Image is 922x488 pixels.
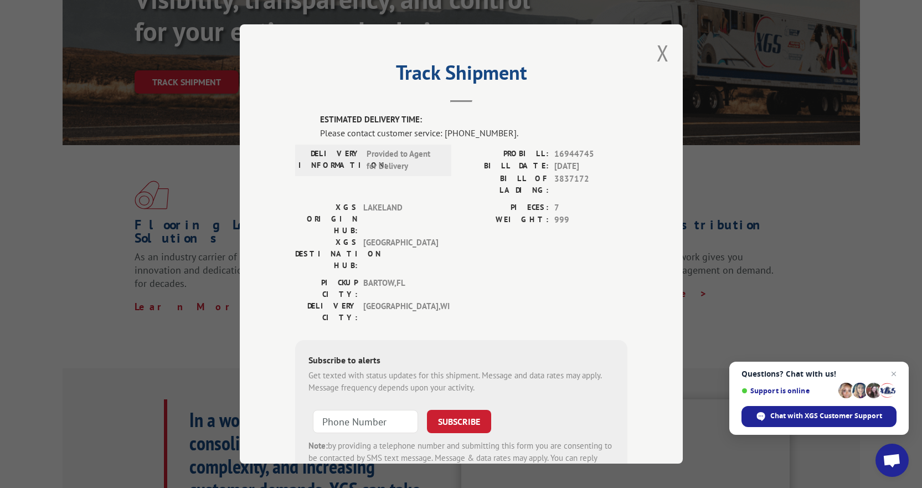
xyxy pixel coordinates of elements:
[363,202,438,237] span: LAKELAND
[461,173,549,196] label: BILL OF LADING:
[308,440,614,477] div: by providing a telephone number and submitting this form you are consenting to be contacted by SM...
[295,237,358,271] label: XGS DESTINATION HUB:
[741,369,897,378] span: Questions? Chat with us!
[298,148,361,173] label: DELIVERY INFORMATION:
[363,300,438,323] span: [GEOGRAPHIC_DATA] , WI
[363,237,438,271] span: [GEOGRAPHIC_DATA]
[308,353,614,369] div: Subscribe to alerts
[461,202,549,214] label: PIECES:
[554,160,627,173] span: [DATE]
[367,148,441,173] span: Provided to Agent for Delivery
[741,387,835,395] span: Support is online
[554,173,627,196] span: 3837172
[295,65,627,86] h2: Track Shipment
[295,277,358,300] label: PICKUP CITY:
[295,202,358,237] label: XGS ORIGIN HUB:
[875,444,909,477] div: Open chat
[363,277,438,300] span: BARTOW , FL
[887,367,900,381] span: Close chat
[320,114,627,126] label: ESTIMATED DELIVERY TIME:
[295,300,358,323] label: DELIVERY CITY:
[427,410,491,433] button: SUBSCRIBE
[554,214,627,227] span: 999
[657,38,669,68] button: Close modal
[554,202,627,214] span: 7
[461,160,549,173] label: BILL DATE:
[308,440,328,451] strong: Note:
[554,148,627,161] span: 16944745
[313,410,418,433] input: Phone Number
[741,406,897,427] div: Chat with XGS Customer Support
[770,411,882,421] span: Chat with XGS Customer Support
[461,214,549,227] label: WEIGHT:
[461,148,549,161] label: PROBILL:
[320,126,627,140] div: Please contact customer service: [PHONE_NUMBER].
[308,369,614,394] div: Get texted with status updates for this shipment. Message and data rates may apply. Message frequ...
